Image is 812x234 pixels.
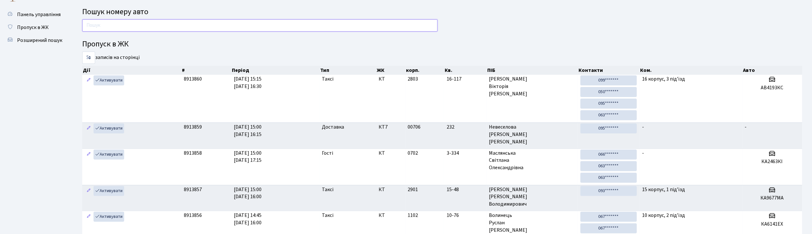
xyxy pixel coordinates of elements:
select: записів на сторінці [82,52,95,64]
span: [PERSON_NAME] Вікторія [PERSON_NAME] [489,75,575,98]
span: Пропуск в ЖК [17,24,49,31]
th: ЖК [376,66,405,75]
span: 8913858 [184,150,202,157]
h4: Пропуск в ЖК [82,40,802,49]
span: КТ [379,150,402,157]
span: 8913856 [184,212,202,219]
span: Розширений пошук [17,37,62,44]
th: ПІБ [487,66,578,75]
span: КТ [379,75,402,83]
span: Маслянська Світлана Олександрівна [489,150,575,172]
span: 00706 [408,123,421,131]
span: - [642,150,644,157]
label: записів на сторінці [82,52,140,64]
h5: КА2463КІ [745,159,800,165]
th: # [181,66,231,75]
span: 232 [447,123,484,131]
th: Контакти [578,66,640,75]
span: Таксі [322,212,334,219]
span: 8913860 [184,75,202,83]
span: 15-48 [447,186,484,193]
span: - [745,123,747,131]
th: Період [231,66,320,75]
span: Таксі [322,186,334,193]
span: [DATE] 15:15 [DATE] 16:30 [234,75,262,90]
span: 16-117 [447,75,484,83]
h5: КА6141ЕХ [745,221,800,227]
th: Ком. [640,66,743,75]
span: Доставка [322,123,344,131]
span: КТ [379,186,402,193]
input: Пошук [82,19,438,32]
span: 3-334 [447,150,484,157]
span: 1102 [408,212,418,219]
span: Невеселова [PERSON_NAME] [PERSON_NAME] [489,123,575,146]
span: 2901 [408,186,418,193]
h5: АВ4193КС [745,85,800,91]
span: [DATE] 14:45 [DATE] 16:00 [234,212,262,226]
a: Редагувати [85,75,93,85]
span: 8913859 [184,123,202,131]
span: Волинець Руслан [PERSON_NAME] [489,212,575,234]
a: Розширений пошук [3,34,68,47]
span: 15 корпус, 1 під'їзд [642,186,685,193]
span: - [642,123,644,131]
th: Дії [82,66,181,75]
span: [DATE] 15:00 [DATE] 17:15 [234,150,262,164]
span: 10 корпус, 2 під'їзд [642,212,685,219]
th: Авто [742,66,802,75]
th: корп. [405,66,444,75]
span: [PERSON_NAME] [PERSON_NAME] Володимирович [489,186,575,208]
span: 10-76 [447,212,484,219]
a: Пропуск в ЖК [3,21,68,34]
a: Активувати [94,186,124,196]
a: Панель управління [3,8,68,21]
span: [DATE] 15:00 [DATE] 16:15 [234,123,262,138]
span: [DATE] 15:00 [DATE] 16:00 [234,186,262,200]
a: Активувати [94,212,124,222]
span: 8913857 [184,186,202,193]
a: Активувати [94,123,124,133]
th: Кв. [444,66,487,75]
span: Таксі [322,75,334,83]
a: Редагувати [85,186,93,196]
span: Панель управління [17,11,61,18]
span: 16 корпус, 3 під'їзд [642,75,685,83]
a: Активувати [94,75,124,85]
span: Пошук номеру авто [82,6,148,17]
span: КТ7 [379,123,402,131]
h5: КА9677МА [745,195,800,201]
a: Редагувати [85,212,93,222]
a: Редагувати [85,123,93,133]
th: Тип [320,66,376,75]
span: 2803 [408,75,418,83]
a: Активувати [94,150,124,160]
span: КТ [379,212,402,219]
span: Гості [322,150,333,157]
a: Редагувати [85,150,93,160]
span: 0702 [408,150,418,157]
